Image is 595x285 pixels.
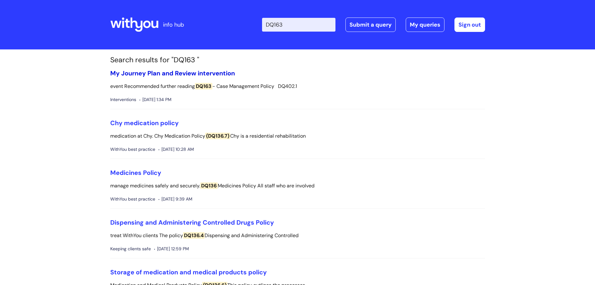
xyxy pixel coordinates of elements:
span: [DATE] 10:28 AM [158,145,194,153]
span: Interventions [110,96,136,104]
p: treat WithYou clients The policy Dispensing and Administering Controlled [110,231,485,240]
p: event Recommended further reading - Case Management Policy DQ402.1 [110,82,485,91]
span: Keeping clients safe [110,245,151,253]
a: Chy medication policy [110,119,179,127]
span: [DATE] 1:34 PM [139,96,171,104]
a: Dispensing and Administering Controlled Drugs Policy [110,218,274,226]
span: WithYou best practice [110,145,155,153]
p: medication at Chy. Chy Medication Policy Chy is a residential rehabilitation [110,132,485,141]
a: My Journey Plan and Review intervention [110,69,235,77]
span: DQ136.4 [183,232,205,239]
span: (DQ136.7) [205,133,230,139]
a: Submit a query [345,18,396,32]
a: Sign out [454,18,485,32]
span: DQ136 [200,182,218,189]
a: My queries [406,18,444,32]
p: manage medicines safely and securely. Medicines Policy All staff who are involved [110,181,485,191]
span: DQ163 [195,83,212,89]
div: | - [262,18,485,32]
a: Storage of medication and medical products policy [110,268,267,276]
span: [DATE] 12:59 PM [154,245,189,253]
span: WithYou best practice [110,195,155,203]
input: Search [262,18,335,32]
h1: Search results for "DQ163 " [110,56,485,64]
p: info hub [163,20,184,30]
span: [DATE] 9:39 AM [158,195,192,203]
a: Medicines Policy [110,169,161,177]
